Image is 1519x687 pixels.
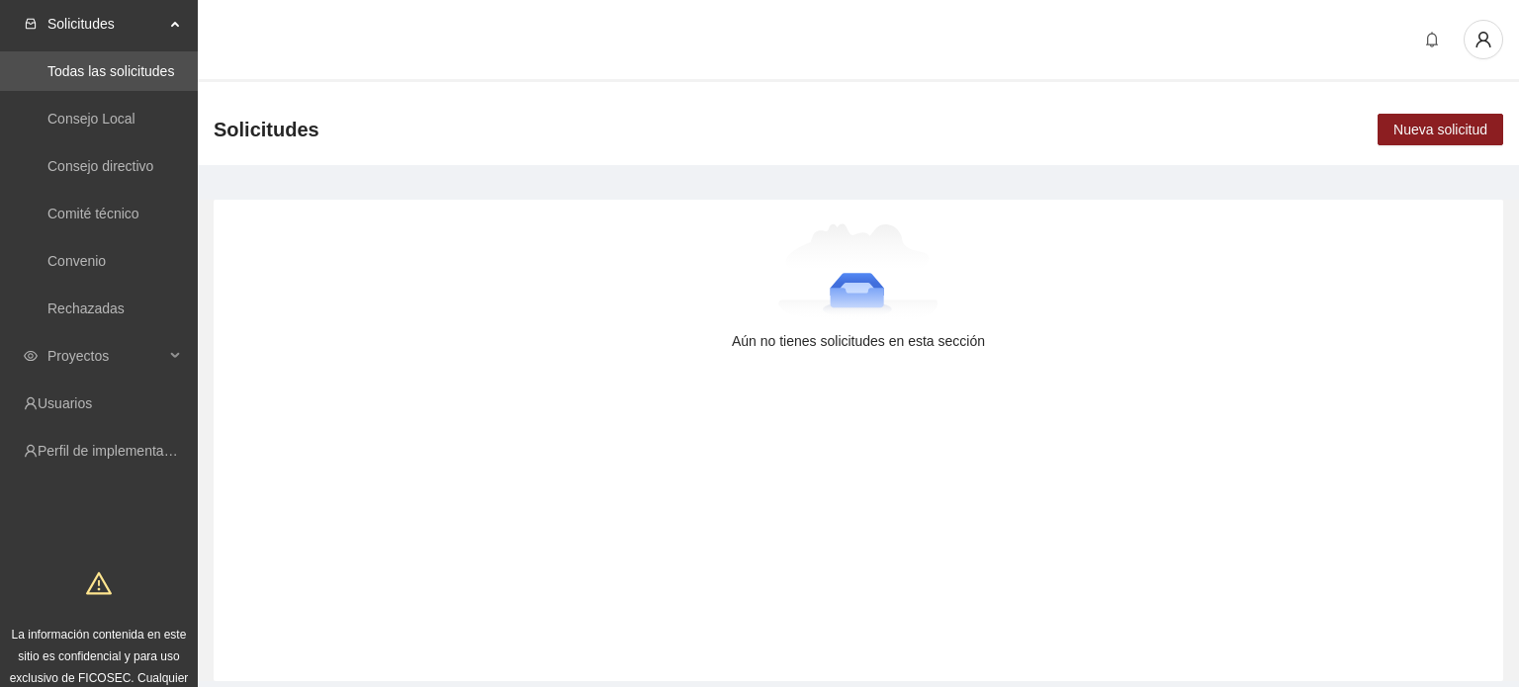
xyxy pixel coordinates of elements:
a: Comité técnico [47,206,139,221]
span: eye [24,349,38,363]
a: Todas las solicitudes [47,63,174,79]
a: Usuarios [38,395,92,411]
span: user [1465,31,1502,48]
a: Rechazadas [47,301,125,316]
span: Proyectos [47,336,164,376]
a: Perfil de implementadora [38,443,192,459]
a: Convenio [47,253,106,269]
button: bell [1416,24,1448,55]
img: Aún no tienes solicitudes en esta sección [778,223,939,322]
span: inbox [24,17,38,31]
span: Solicitudes [47,4,164,43]
a: Consejo directivo [47,158,153,174]
div: Aún no tienes solicitudes en esta sección [245,330,1472,352]
button: user [1464,20,1503,59]
span: Solicitudes [214,114,319,145]
span: Nueva solicitud [1393,119,1487,140]
span: bell [1417,32,1447,47]
a: Consejo Local [47,111,135,127]
button: Nueva solicitud [1378,114,1503,145]
span: warning [86,570,112,596]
